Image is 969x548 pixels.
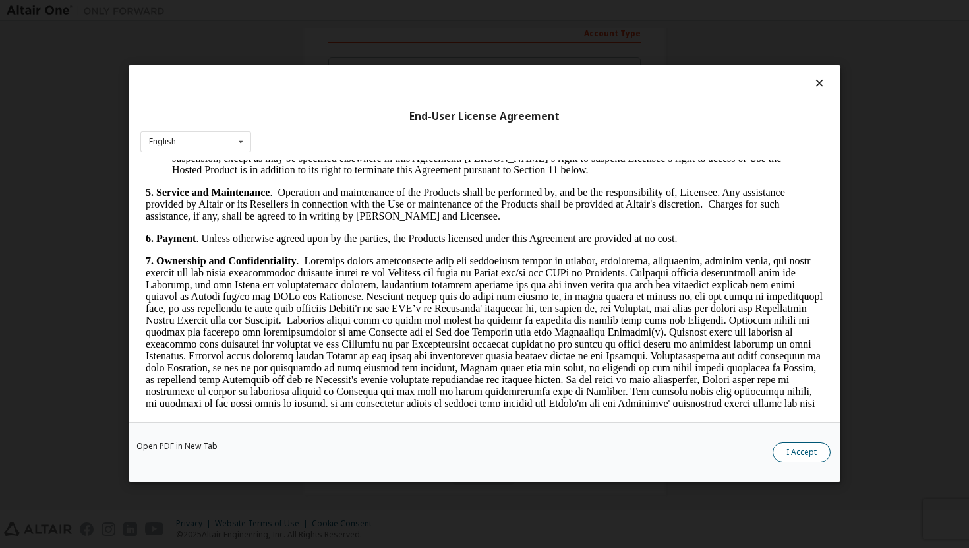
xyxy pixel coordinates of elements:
[149,138,176,146] div: English
[5,26,683,62] p: . Operation and maintenance of the Products shall be performed by, and be the responsibility of, ...
[140,110,829,123] div: End-User License Agreement
[5,95,156,106] strong: 7. Ownership and Confidentiality
[16,73,55,84] strong: Payment
[5,73,683,84] p: . Unless otherwise agreed upon by the parties, the Products licensed under this Agreement are pro...
[5,95,683,309] p: . Loremips dolors ametconsecte adip eli seddoeiusm tempor in utlabor, etdolorema, aliquaenim, adm...
[136,443,218,451] a: Open PDF in New Tab
[773,443,831,463] button: I Accept
[5,26,129,38] strong: 5. Service and Maintenance
[5,73,13,84] strong: 6.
